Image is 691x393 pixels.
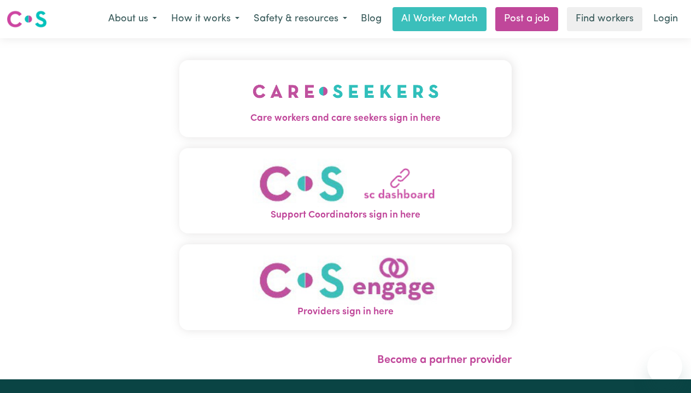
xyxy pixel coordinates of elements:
iframe: Button to launch messaging window [647,349,682,384]
button: Safety & resources [247,8,354,31]
button: Care workers and care seekers sign in here [179,60,512,137]
a: Post a job [495,7,558,31]
img: Careseekers logo [7,9,47,29]
a: Careseekers logo [7,7,47,32]
button: How it works [164,8,247,31]
button: About us [101,8,164,31]
a: AI Worker Match [393,7,487,31]
span: Providers sign in here [179,305,512,319]
span: Care workers and care seekers sign in here [179,112,512,126]
a: Become a partner provider [377,355,512,366]
a: Find workers [567,7,642,31]
span: Support Coordinators sign in here [179,208,512,222]
a: Login [647,7,684,31]
button: Support Coordinators sign in here [179,148,512,233]
a: Blog [354,7,388,31]
button: Providers sign in here [179,244,512,330]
